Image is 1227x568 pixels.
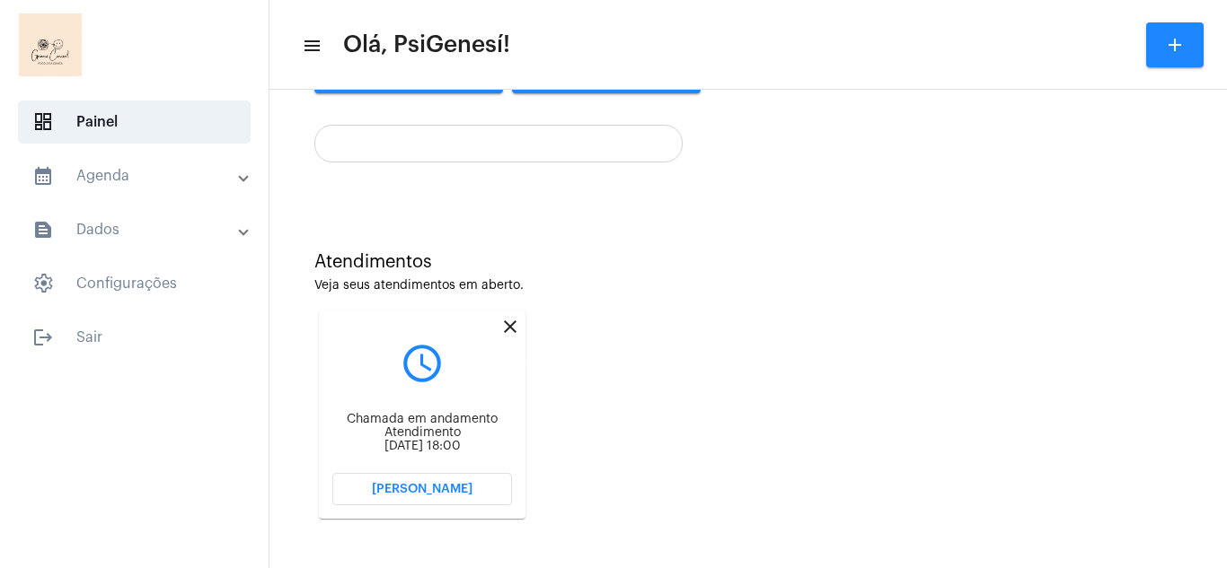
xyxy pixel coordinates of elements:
img: 6b7a58c8-ea08-a5ff-33c7-585ca8acd23f.png [14,9,86,81]
mat-icon: sidenav icon [32,219,54,240]
span: Sair [18,316,251,359]
mat-expansion-panel-header: sidenav iconAgenda [11,154,269,197]
mat-icon: sidenav icon [32,165,54,187]
mat-expansion-panel-header: sidenav iconDados [11,208,269,251]
span: sidenav icon [32,273,54,294]
mat-icon: close [499,316,521,337]
mat-icon: add [1164,34,1186,56]
div: Atendimentos [314,252,1182,272]
span: Painel [18,100,251,144]
mat-panel-title: Agenda [32,165,240,187]
mat-icon: sidenav icon [302,35,320,57]
div: Chamada em andamento [332,413,512,426]
span: sidenav icon [32,111,54,133]
span: Configurações [18,262,251,305]
div: Atendimento [332,426,512,440]
div: [DATE] 18:00 [332,440,512,453]
span: Olá, PsiGenesí! [343,31,510,59]
mat-icon: sidenav icon [32,327,54,348]
mat-icon: query_builder [332,341,512,386]
span: [PERSON_NAME] [372,483,472,495]
mat-panel-title: Dados [32,219,240,240]
button: [PERSON_NAME] [332,473,512,505]
div: Encerrar Atendimento [456,354,567,374]
div: Veja seus atendimentos em aberto. [314,279,1182,293]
